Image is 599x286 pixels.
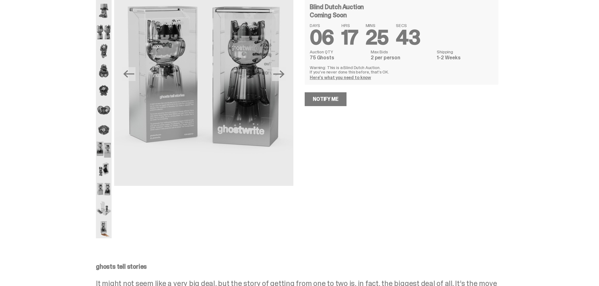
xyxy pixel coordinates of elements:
[272,67,286,81] button: Next
[310,55,367,60] dd: 75 Ghosts
[341,24,358,51] span: 17
[310,65,493,74] p: Warning: This is a Blind Dutch Auction. If you’ve never done this before, that’s OK.
[305,92,347,106] a: Notify Me
[96,81,112,100] img: ghostwrite_Two_Media_7.png
[371,55,433,60] dd: 2 per person
[366,24,389,51] span: 25
[310,75,371,80] a: Here's what you need to know
[96,140,112,159] img: ghostwrite_Two_Media_10.png
[396,23,420,28] span: SECS
[96,2,112,22] img: ghostwrite_Two_Media_3.png
[96,100,112,120] img: ghostwrite_Two_Media_8.png
[96,199,112,219] img: ghostwrite_Two_Media_13.png
[310,12,493,18] div: Coming Soon
[96,179,112,199] img: ghostwrite_Two_Media_12.png
[96,159,112,179] img: ghostwrite_Two_Media_11.png
[341,23,358,28] span: HRS
[96,219,112,238] img: ghostwrite_Two_Media_14.png
[96,41,112,61] img: ghostwrite_Two_Media_5.png
[96,21,112,41] img: ghostwrite_Two_Media_4.png
[310,4,364,10] h4: Blind Dutch Auction
[96,120,112,140] img: ghostwrite_Two_Media_9.png
[310,50,367,54] dt: Auction QTY
[96,263,498,270] p: ghosts tell stories
[96,61,112,81] img: ghostwrite_Two_Media_6.png
[310,23,334,28] span: DAYS
[396,24,420,51] span: 43
[437,55,493,60] dd: 1-2 Weeks
[310,24,334,51] span: 06
[371,50,433,54] dt: Max Bids
[366,23,389,28] span: MINS
[437,50,493,54] dt: Shipping
[122,67,136,81] button: Previous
